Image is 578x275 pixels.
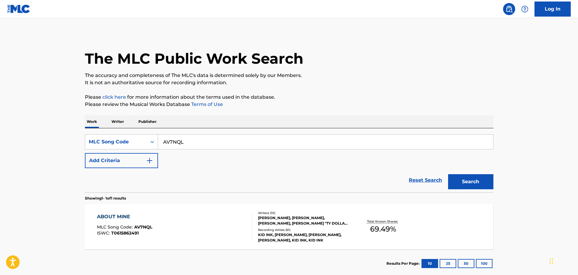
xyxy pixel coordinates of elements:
div: [PERSON_NAME], [PERSON_NAME], [PERSON_NAME], [PERSON_NAME] "TY DOLLA SIGN" [PERSON_NAME] [PERSON_... [258,215,349,226]
button: Add Criteria [85,153,158,168]
p: The accuracy and completeness of The MLC's data is determined solely by our Members. [85,72,493,79]
button: Search [448,174,493,189]
p: It is not an authoritative source for recording information. [85,79,493,86]
div: ABOUT MINE [97,213,152,220]
p: Please for more information about the terms used in the database. [85,94,493,101]
a: Public Search [503,3,515,15]
form: Search Form [85,134,493,192]
p: Please review the Musical Works Database [85,101,493,108]
img: MLC Logo [7,5,31,13]
button: 50 [458,259,474,268]
div: Writers ( 10 ) [258,211,349,215]
p: Results Per Page: [386,261,421,266]
div: Recording Artists ( 61 ) [258,228,349,232]
div: Help [519,3,531,15]
div: MLC Song Code [89,138,143,145]
button: 10 [421,259,438,268]
iframe: Chat Widget [548,246,578,275]
img: search [505,5,513,13]
span: ISWC : [97,230,111,236]
p: Publisher [137,115,158,128]
p: Showing 1 - 1 of 1 results [85,196,126,201]
button: 100 [476,259,492,268]
p: Work [85,115,99,128]
a: Reset Search [406,174,445,187]
div: KID INK, [PERSON_NAME], [PERSON_NAME], [PERSON_NAME], KID INK, KID INK [258,232,349,243]
a: Log In [534,2,571,17]
p: Total Known Shares: [367,219,399,224]
div: Drag [550,252,553,270]
p: Writer [110,115,126,128]
a: click here [102,94,126,100]
span: MLC Song Code : [97,224,134,230]
button: 25 [440,259,456,268]
h1: The MLC Public Work Search [85,50,303,68]
img: help [521,5,528,13]
span: AV7NQL [134,224,152,230]
span: 69.49 % [370,224,396,235]
a: ABOUT MINEMLC Song Code:AV7NQLISWC:T0615862491Writers (10)[PERSON_NAME], [PERSON_NAME], [PERSON_N... [85,204,493,249]
a: Terms of Use [190,101,223,107]
span: T0615862491 [111,230,139,236]
img: 9d2ae6d4665cec9f34b9.svg [146,157,153,164]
